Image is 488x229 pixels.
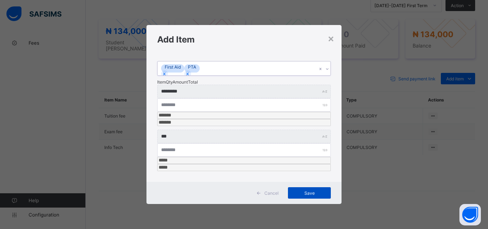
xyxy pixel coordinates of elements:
[459,204,481,225] button: Open asap
[264,190,279,196] span: Cancel
[188,76,198,88] span: Total
[157,34,331,45] h1: Add Item
[184,64,200,70] div: PTA
[166,76,173,88] span: Qty
[328,32,334,44] div: ×
[161,64,184,70] div: First Aid
[173,76,188,88] span: Amount
[157,76,166,88] span: Item
[293,190,325,196] span: Save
